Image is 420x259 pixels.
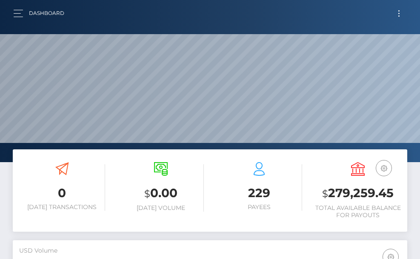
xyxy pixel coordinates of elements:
h6: Total Available Balance for Payouts [315,204,401,219]
h3: 279,259.45 [315,185,401,202]
h5: USD Volume [19,247,401,255]
h3: 0 [19,185,105,201]
button: Toggle navigation [391,8,407,19]
a: Dashboard [29,4,64,22]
